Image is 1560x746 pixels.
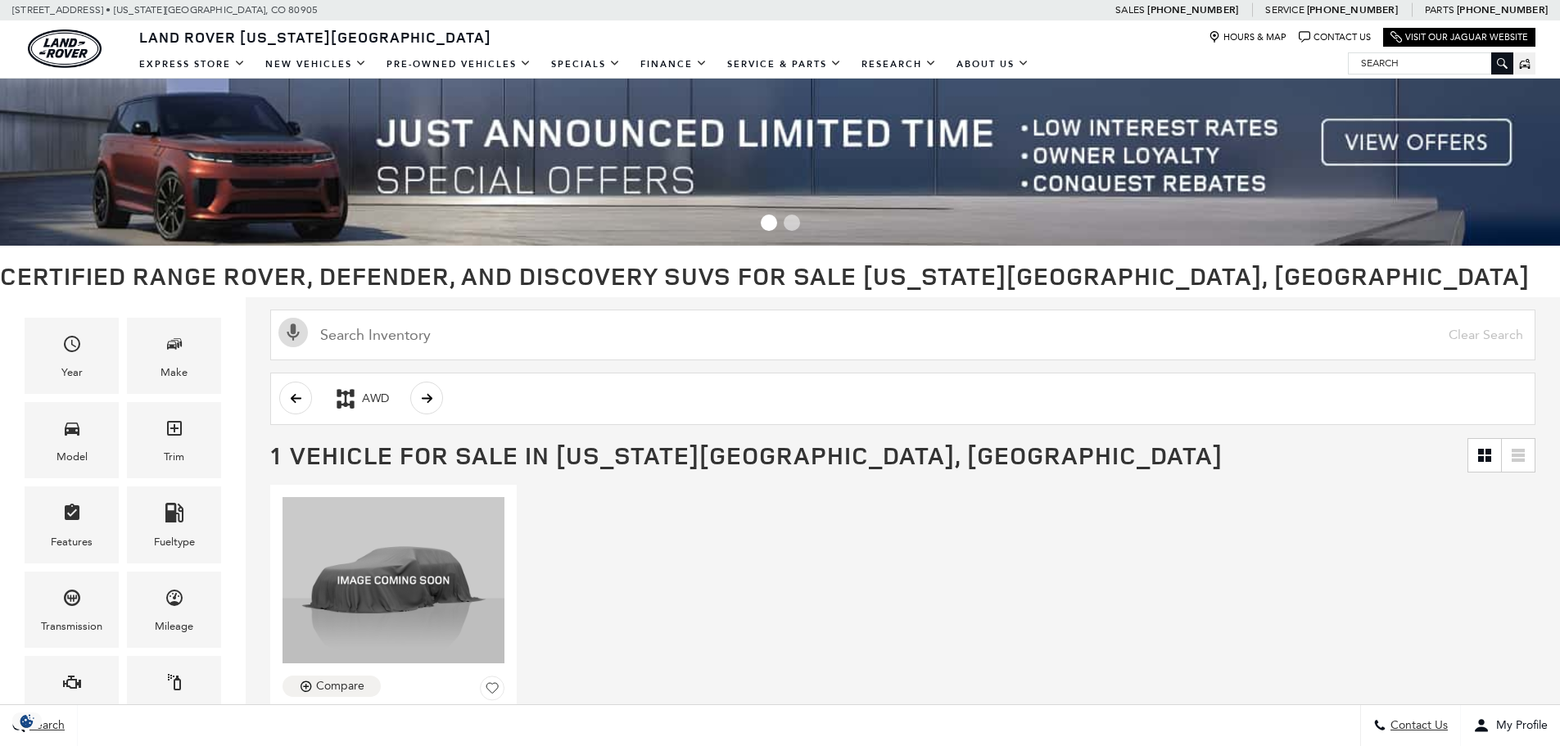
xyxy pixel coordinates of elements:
span: Parts [1425,4,1454,16]
a: About Us [947,50,1039,79]
span: Contact Us [1386,719,1448,733]
a: EXPRESS STORE [129,50,255,79]
div: FueltypeFueltype [127,486,221,563]
span: Transmission [62,584,82,617]
input: Search Inventory [270,310,1535,360]
a: Land Rover [US_STATE][GEOGRAPHIC_DATA] [129,27,501,47]
button: Compare Vehicle [283,676,381,697]
span: My Profile [1490,719,1548,733]
a: New Vehicles [255,50,377,79]
button: Save Vehicle [480,676,504,707]
div: Trim [164,448,184,466]
div: Model [57,448,88,466]
span: Fueltype [165,499,184,532]
div: ColorColor [127,656,221,732]
span: Trim [165,414,184,448]
span: 1 Vehicle for Sale in [US_STATE][GEOGRAPHIC_DATA], [GEOGRAPHIC_DATA] [270,438,1223,472]
div: YearYear [25,318,119,394]
a: Specials [541,50,631,79]
div: Compare [316,679,364,694]
span: Make [165,330,184,364]
span: Go to slide 2 [784,215,800,231]
a: Research [852,50,947,79]
div: FeaturesFeatures [25,486,119,563]
span: Service [1265,4,1304,16]
button: Open user profile menu [1461,705,1560,746]
div: AWD [333,387,358,411]
a: [PHONE_NUMBER] [1147,3,1238,16]
a: Contact Us [1299,31,1371,43]
span: Model [62,414,82,448]
button: AWDAWD [324,382,398,416]
img: 2022 LAND ROVER Range Rover Sport Autobiography [283,497,504,663]
span: Engine [62,668,82,702]
div: Fueltype [154,533,195,551]
div: Year [61,364,83,382]
div: MakeMake [127,318,221,394]
input: Search [1349,53,1513,73]
span: Sales [1115,4,1145,16]
div: Color [161,702,188,720]
img: Land Rover [28,29,102,68]
a: Finance [631,50,717,79]
div: TransmissionTransmission [25,572,119,648]
div: AWD [362,391,389,406]
a: Hours & Map [1209,31,1286,43]
svg: Click to toggle on voice search [278,318,308,347]
span: Features [62,499,82,532]
a: land-rover [28,29,102,68]
div: MileageMileage [127,572,221,648]
span: Color [165,668,184,702]
span: Mileage [165,584,184,617]
a: Visit Our Jaguar Website [1390,31,1528,43]
a: [PHONE_NUMBER] [1307,3,1398,16]
a: [STREET_ADDRESS] • [US_STATE][GEOGRAPHIC_DATA], CO 80905 [12,4,318,16]
a: Pre-Owned Vehicles [377,50,541,79]
span: Go to slide 1 [761,215,777,231]
a: [PHONE_NUMBER] [1457,3,1548,16]
nav: Main Navigation [129,50,1039,79]
button: scroll left [279,382,312,414]
div: ModelModel [25,402,119,478]
div: Engine [56,702,88,720]
button: scroll right [410,382,443,414]
div: Features [51,533,93,551]
div: Mileage [155,617,193,635]
div: Transmission [41,617,102,635]
a: Service & Parts [717,50,852,79]
div: EngineEngine [25,656,119,732]
div: Make [161,364,188,382]
img: Opt-Out Icon [8,712,46,730]
span: Land Rover [US_STATE][GEOGRAPHIC_DATA] [139,27,491,47]
span: Year [62,330,82,364]
div: TrimTrim [127,402,221,478]
section: Click to Open Cookie Consent Modal [8,712,46,730]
